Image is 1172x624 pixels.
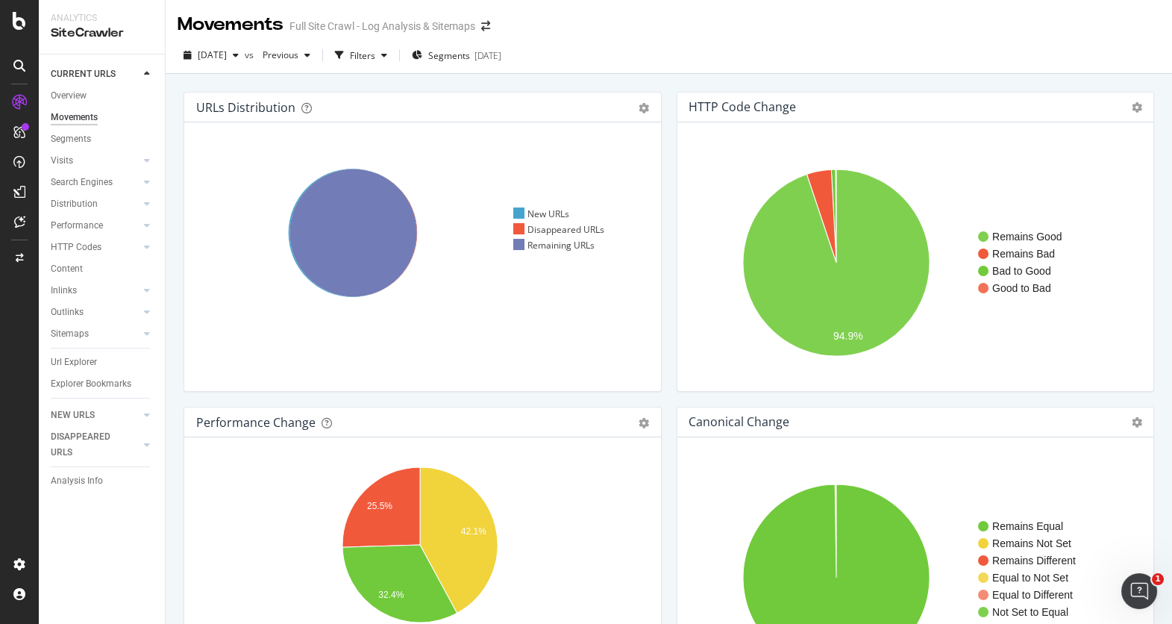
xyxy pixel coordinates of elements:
div: Full Site Crawl - Log Analysis & Sitemaps [289,19,475,34]
div: Content [51,261,83,277]
button: Segments[DATE] [406,43,507,67]
a: Overview [51,88,154,104]
a: Sitemaps [51,326,140,342]
iframe: Intercom live chat [1121,573,1157,609]
div: Visits [51,153,73,169]
div: Outlinks [51,305,84,320]
a: NEW URLS [51,408,140,423]
div: Segments [51,131,91,147]
div: Explorer Bookmarks [51,376,131,392]
text: Equal to Different [992,589,1073,601]
a: Url Explorer [51,355,154,370]
a: Visits [51,153,140,169]
a: Search Engines [51,175,140,190]
span: vs [245,49,257,61]
span: Previous [257,49,298,61]
div: Overview [51,88,87,104]
a: Outlinks [51,305,140,320]
button: [DATE] [178,43,245,67]
text: Remains Bad [992,248,1055,260]
div: arrow-right-arrow-left [481,21,490,31]
h4: Canonical Change [689,412,789,432]
span: Segments [428,49,470,62]
div: Url Explorer [51,355,97,370]
div: Analysis Info [51,473,103,489]
div: Filters [350,49,375,62]
div: New URLs [513,208,570,220]
div: Search Engines [51,175,113,190]
h4: HTTP Code Change [689,97,796,117]
a: CURRENT URLS [51,66,140,82]
button: Previous [257,43,316,67]
button: Filters [329,43,393,67]
div: CURRENT URLS [51,66,116,82]
text: Good to Bad [992,282,1051,294]
text: Not Set to Equal [992,606,1068,618]
text: 42.1% [461,526,486,537]
div: gear [639,418,649,428]
div: Performance Change [196,415,316,430]
text: 32.4% [378,590,404,601]
a: Analysis Info [51,473,154,489]
span: 1 [1152,573,1164,585]
a: Distribution [51,196,140,212]
div: Analytics [51,12,153,25]
div: URLs Distribution [196,100,295,115]
text: 25.5% [367,501,392,511]
text: Remains Equal [992,520,1063,532]
div: [DATE] [474,49,501,62]
span: 2025 Sep. 9th [198,49,227,61]
a: Segments [51,131,154,147]
div: DISAPPEARED URLS [51,429,126,461]
div: Movements [51,110,98,125]
text: 94.9% [833,330,862,342]
div: HTTP Codes [51,240,101,255]
div: NEW URLS [51,408,95,423]
a: Explorer Bookmarks [51,376,154,392]
a: HTTP Codes [51,240,140,255]
text: Remains Different [992,555,1076,567]
a: DISAPPEARED URLS [51,429,140,461]
div: Performance [51,218,103,234]
text: Remains Not Set [992,537,1071,549]
i: Options [1132,102,1142,113]
text: Bad to Good [992,265,1051,277]
div: Remaining URLs [513,239,595,252]
div: gear [639,103,649,113]
a: Inlinks [51,283,140,299]
div: SiteCrawler [51,25,153,42]
a: Movements [51,110,154,125]
div: Movements [178,12,283,37]
a: Performance [51,218,140,234]
div: Inlinks [51,283,77,299]
a: Content [51,261,154,277]
div: Sitemaps [51,326,89,342]
i: Options [1132,417,1142,428]
svg: A chart. [689,146,1137,379]
div: Disappeared URLs [513,223,605,236]
div: Distribution [51,196,98,212]
text: Remains Good [992,231,1062,243]
text: Equal to Not Set [992,572,1068,584]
